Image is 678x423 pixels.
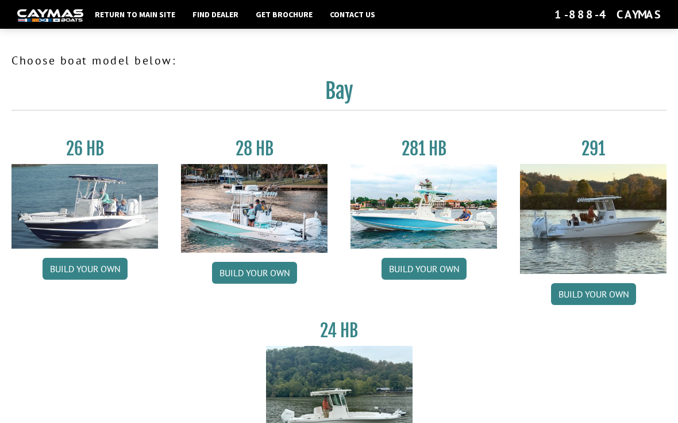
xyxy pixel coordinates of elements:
[520,164,667,274] img: 291_Thumbnail.jpg
[43,258,128,280] a: Build your own
[11,52,667,69] p: Choose boat model below:
[11,164,158,249] img: 26_new_photo_resized.jpg
[324,7,381,22] a: Contact Us
[17,9,83,21] img: white-logo-c9c8dbefe5ff5ceceb0f0178aa75bf4bb51f6bca0971e226c86eb53dfe498488.png
[11,138,158,159] h3: 26 HB
[11,78,667,110] h2: Bay
[187,7,244,22] a: Find Dealer
[181,138,328,159] h3: 28 HB
[554,7,661,22] div: 1-888-4CAYMAS
[212,262,297,284] a: Build your own
[350,164,497,249] img: 28-hb-twin.jpg
[250,7,318,22] a: Get Brochure
[551,283,636,305] a: Build your own
[350,138,497,159] h3: 281 HB
[181,164,328,253] img: 28_hb_thumbnail_for_caymas_connect.jpg
[520,138,667,159] h3: 291
[382,258,467,280] a: Build your own
[89,7,181,22] a: Return to main site
[266,320,413,341] h3: 24 HB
